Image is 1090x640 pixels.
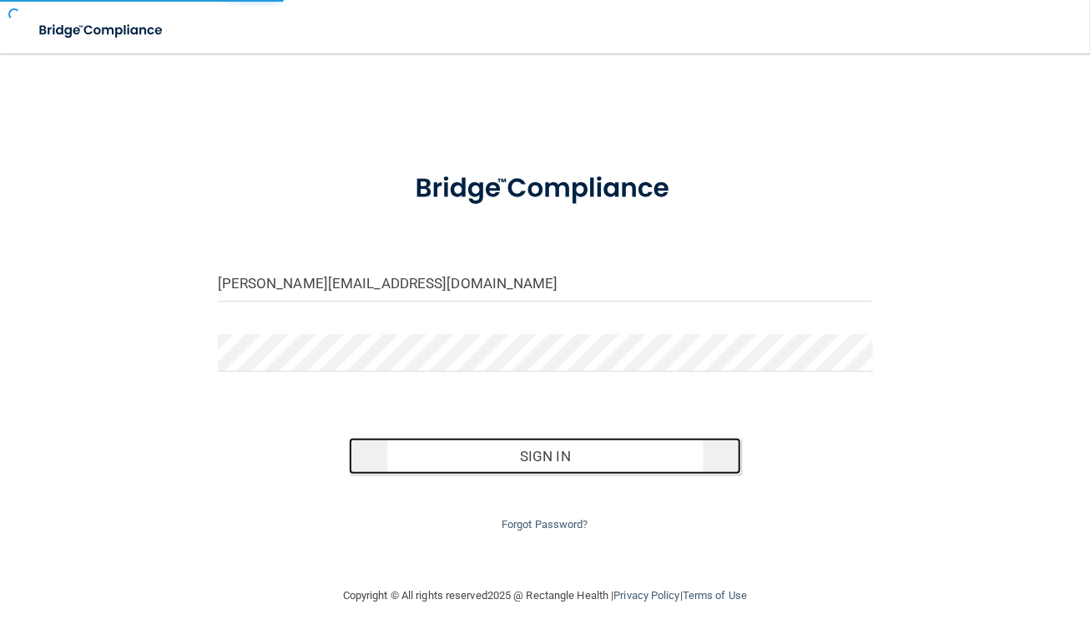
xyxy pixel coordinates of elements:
a: Privacy Policy [613,589,679,602]
a: Forgot Password? [502,518,588,531]
button: Sign In [349,438,742,475]
img: bridge_compliance_login_screen.278c3ca4.svg [25,13,179,48]
div: Copyright © All rights reserved 2025 @ Rectangle Health | | [240,569,850,622]
input: Email [218,264,873,302]
img: bridge_compliance_login_screen.278c3ca4.svg [387,154,702,224]
iframe: Drift Widget Chat Controller [802,522,1070,588]
a: Terms of Use [683,589,747,602]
